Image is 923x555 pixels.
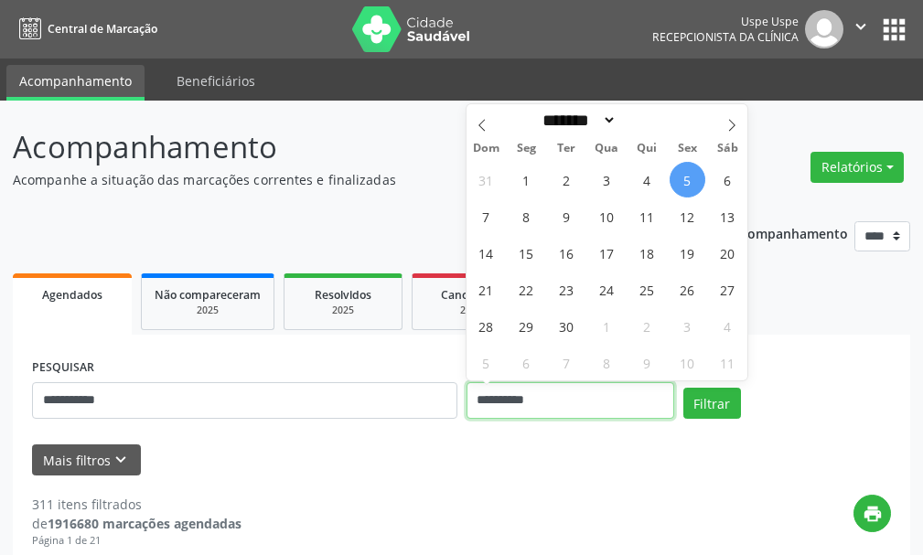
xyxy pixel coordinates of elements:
span: Setembro 15, 2025 [509,235,544,271]
span: Agendados [42,287,102,303]
span: Outubro 10, 2025 [670,345,705,380]
p: Acompanhe a situação das marcações correntes e finalizadas [13,170,641,189]
p: Ano de acompanhamento [686,221,848,244]
button:  [843,10,878,48]
span: Setembro 14, 2025 [468,235,504,271]
span: Outubro 1, 2025 [589,308,625,344]
span: Não compareceram [155,287,261,303]
div: de [32,514,241,533]
span: Cancelados [441,287,502,303]
span: Setembro 29, 2025 [509,308,544,344]
i:  [851,16,871,37]
div: 2025 [425,304,517,317]
span: Sex [667,143,707,155]
span: Ter [546,143,586,155]
div: 2025 [297,304,389,317]
label: PESQUISAR [32,354,94,382]
span: Setembro 2, 2025 [549,162,585,197]
a: Acompanhamento [6,65,145,101]
span: Dom [467,143,507,155]
div: Uspe Uspe [652,14,799,29]
select: Month [537,111,617,130]
span: Setembro 4, 2025 [629,162,665,197]
span: Setembro 12, 2025 [670,198,705,234]
span: Outubro 11, 2025 [710,345,746,380]
span: Central de Marcação [48,21,157,37]
input: Year [617,111,677,130]
span: Setembro 5, 2025 [670,162,705,197]
span: Setembro 21, 2025 [468,272,504,307]
span: Outubro 8, 2025 [589,345,625,380]
span: Qui [627,143,667,155]
p: Acompanhamento [13,124,641,170]
span: Outubro 4, 2025 [710,308,746,344]
span: Setembro 18, 2025 [629,235,665,271]
a: Beneficiários [164,65,268,97]
span: Setembro 6, 2025 [710,162,746,197]
span: Outubro 6, 2025 [509,345,544,380]
span: Setembro 8, 2025 [509,198,544,234]
span: Setembro 16, 2025 [549,235,585,271]
span: Setembro 17, 2025 [589,235,625,271]
span: Setembro 28, 2025 [468,308,504,344]
span: Seg [506,143,546,155]
strong: 1916680 marcações agendadas [48,515,241,532]
span: Setembro 23, 2025 [549,272,585,307]
span: Setembro 22, 2025 [509,272,544,307]
span: Resolvidos [315,287,371,303]
span: Qua [586,143,627,155]
span: Setembro 26, 2025 [670,272,705,307]
span: Setembro 11, 2025 [629,198,665,234]
button: Relatórios [810,152,904,183]
span: Setembro 1, 2025 [509,162,544,197]
i: keyboard_arrow_down [111,450,131,470]
span: Outubro 3, 2025 [670,308,705,344]
span: Setembro 13, 2025 [710,198,746,234]
span: Setembro 30, 2025 [549,308,585,344]
div: Página 1 de 21 [32,533,241,549]
div: 2025 [155,304,261,317]
i: print [863,504,883,524]
button: apps [878,14,910,46]
a: Central de Marcação [13,14,157,44]
span: Setembro 20, 2025 [710,235,746,271]
span: Setembro 3, 2025 [589,162,625,197]
button: Mais filtroskeyboard_arrow_down [32,444,141,476]
span: Outubro 5, 2025 [468,345,504,380]
span: Agosto 31, 2025 [468,162,504,197]
span: Outubro 2, 2025 [629,308,665,344]
span: Setembro 10, 2025 [589,198,625,234]
span: Outubro 7, 2025 [549,345,585,380]
button: Filtrar [683,388,741,419]
span: Recepcionista da clínica [652,29,799,45]
span: Setembro 27, 2025 [710,272,746,307]
button: print [853,495,891,532]
span: Setembro 19, 2025 [670,235,705,271]
div: 311 itens filtrados [32,495,241,514]
span: Setembro 24, 2025 [589,272,625,307]
span: Setembro 25, 2025 [629,272,665,307]
span: Sáb [707,143,747,155]
span: Setembro 9, 2025 [549,198,585,234]
span: Setembro 7, 2025 [468,198,504,234]
img: img [805,10,843,48]
span: Outubro 9, 2025 [629,345,665,380]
